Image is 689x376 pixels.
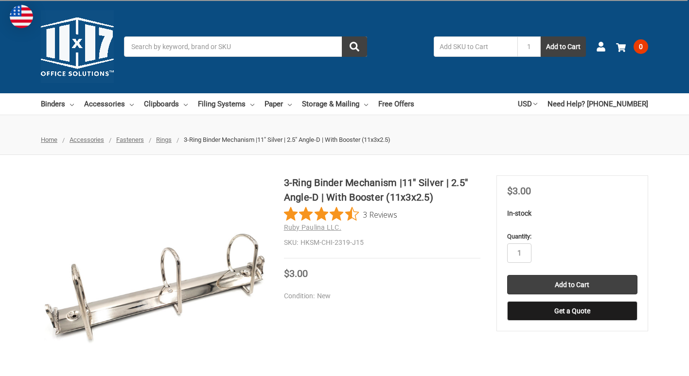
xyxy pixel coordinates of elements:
p: In-stock [507,208,637,219]
img: 11x17.com [41,10,114,83]
a: Filing Systems [198,93,254,115]
dt: Condition: [284,291,315,301]
a: Ruby Paulina LLC. [284,223,341,231]
a: 0 [616,34,648,59]
button: Rated 4.3 out of 5 stars from 3 reviews. Jump to reviews. [284,207,397,222]
input: Add SKU to Cart [434,36,517,57]
span: 0 [634,39,648,54]
a: Need Help? [PHONE_NUMBER] [548,93,648,115]
span: $3.00 [284,268,308,279]
a: Home [41,136,57,143]
img: duty and tax information for United States [10,5,33,28]
a: Accessories [84,93,134,115]
input: Search by keyword, brand or SKU [124,36,367,57]
button: Get a Quote [507,301,637,321]
a: Free Offers [378,93,414,115]
a: Binders [41,93,74,115]
span: 3 Reviews [363,207,397,222]
button: Add to Cart [541,36,586,57]
a: Clipboards [144,93,188,115]
img: 3-Ring Binder Mechanism |11" Silver | 2.5" Angle-D | With Booster (11x3x2.5) [41,230,268,347]
a: USD [518,93,537,115]
span: 3-Ring Binder Mechanism |11" Silver | 2.5" Angle-D | With Booster (11x3x2.5) [184,136,390,143]
a: Accessories [70,136,104,143]
span: $3.00 [507,185,531,197]
a: Fasteners [116,136,144,143]
h1: 3-Ring Binder Mechanism |11" Silver | 2.5" Angle-D | With Booster (11x3x2.5) [284,175,480,205]
a: Rings [156,136,172,143]
label: Quantity: [507,232,637,241]
dd: New [284,291,476,301]
a: Paper [265,93,292,115]
a: Storage & Mailing [302,93,368,115]
dd: HKSM-CHI-2319-J15 [284,238,480,248]
dt: SKU: [284,238,298,248]
input: Add to Cart [507,275,637,294]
